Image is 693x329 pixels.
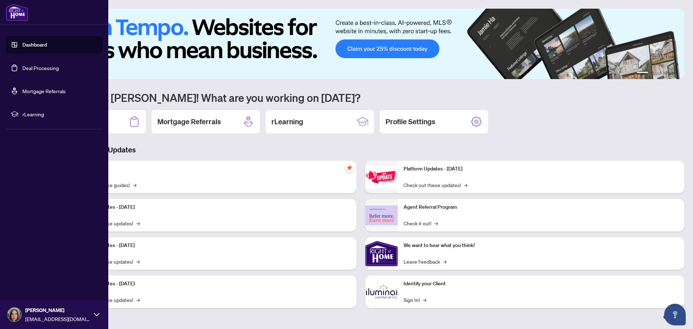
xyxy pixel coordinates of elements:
button: 4 [663,72,666,75]
button: 5 [668,72,671,75]
button: 6 [674,72,677,75]
a: Sign In!→ [404,296,426,304]
p: Agent Referral Program [404,203,679,211]
img: logo [6,4,28,21]
h3: Brokerage & Industry Updates [38,145,684,155]
span: pushpin [345,164,354,172]
p: We want to hear what you think! [404,242,679,250]
button: 2 [651,72,654,75]
p: Platform Updates - [DATE] [404,165,679,173]
button: 1 [637,72,648,75]
a: Dashboard [22,42,47,48]
p: Platform Updates - [DATE] [76,203,351,211]
span: → [443,257,446,265]
h2: rLearning [271,117,303,127]
span: [EMAIL_ADDRESS][DOMAIN_NAME] [25,315,90,323]
p: Identify your Client [404,280,679,288]
a: Leave Feedback→ [404,257,446,265]
span: → [464,181,467,189]
img: Profile Icon [8,308,21,321]
span: [PERSON_NAME] [25,306,90,314]
button: Open asap [664,304,686,325]
span: → [136,257,140,265]
a: Check out these updates!→ [404,181,467,189]
h2: Mortgage Referrals [157,117,221,127]
a: Mortgage Referrals [22,88,66,94]
span: → [136,219,140,227]
p: Platform Updates - [DATE] [76,280,351,288]
span: rLearning [22,110,97,118]
img: Agent Referral Program [365,205,398,225]
h1: Welcome back [PERSON_NAME]! What are you working on [DATE]? [38,91,684,104]
a: Deal Processing [22,65,59,71]
img: We want to hear what you think! [365,237,398,270]
span: → [434,219,438,227]
span: → [136,296,140,304]
button: 3 [657,72,660,75]
span: → [423,296,426,304]
p: Self-Help [76,165,351,173]
img: Identify your Client [365,276,398,308]
h2: Profile Settings [385,117,435,127]
img: Slide 0 [38,9,684,79]
img: Platform Updates - June 23, 2025 [365,166,398,189]
a: Check it out!→ [404,219,438,227]
p: Platform Updates - [DATE] [76,242,351,250]
span: → [133,181,136,189]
